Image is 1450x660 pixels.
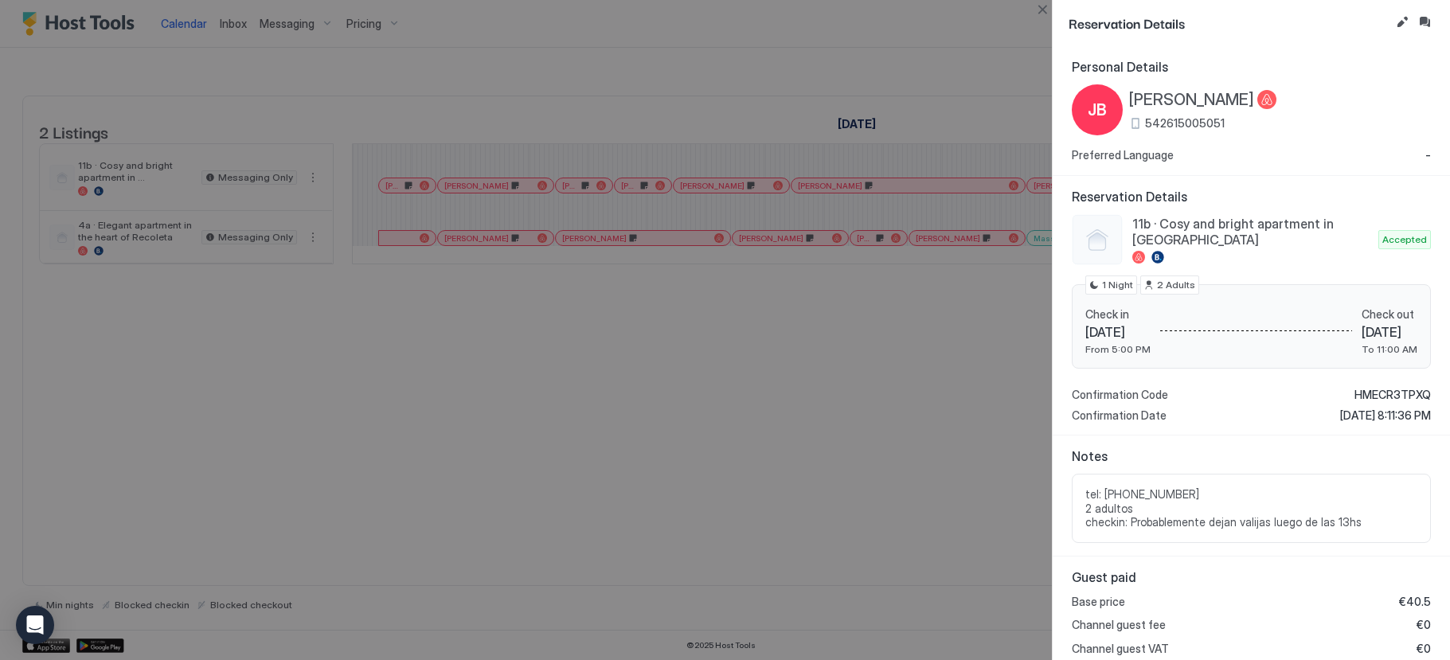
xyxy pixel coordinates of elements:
span: Notes [1072,448,1431,464]
span: From 5:00 PM [1085,343,1151,355]
span: - [1425,148,1431,162]
span: tel: [PHONE_NUMBER] 2 adultos checkin: Probablemente dejan valijas luego de las 13hs [1085,487,1417,529]
span: [PERSON_NAME] [1129,90,1254,110]
span: €0 [1417,618,1431,632]
span: [DATE] [1085,324,1151,340]
button: Inbox [1415,13,1434,32]
span: Accepted [1382,232,1427,247]
span: Guest paid [1072,569,1431,585]
span: Confirmation Code [1072,388,1168,402]
span: €0 [1417,642,1431,656]
span: 1 Night [1102,278,1133,292]
span: 11b · Cosy and bright apartment in [GEOGRAPHIC_DATA] [1132,216,1372,248]
div: Open Intercom Messenger [16,606,54,644]
span: 2 Adults [1157,278,1195,292]
span: Preferred Language [1072,148,1174,162]
button: Edit reservation [1393,13,1412,32]
span: [DATE] 8:11:36 PM [1340,408,1431,423]
span: Personal Details [1072,59,1431,75]
span: Confirmation Date [1072,408,1167,423]
span: Check in [1085,307,1151,322]
span: 542615005051 [1145,116,1225,131]
span: Channel guest VAT [1072,642,1169,656]
span: Check out [1362,307,1417,322]
span: €40.5 [1399,595,1431,609]
span: Reservation Details [1069,13,1389,33]
span: Base price [1072,595,1125,609]
span: HMECR3TPXQ [1354,388,1431,402]
span: Channel guest fee [1072,618,1166,632]
span: Reservation Details [1072,189,1431,205]
span: JB [1088,98,1107,122]
span: To 11:00 AM [1362,343,1417,355]
span: [DATE] [1362,324,1417,340]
